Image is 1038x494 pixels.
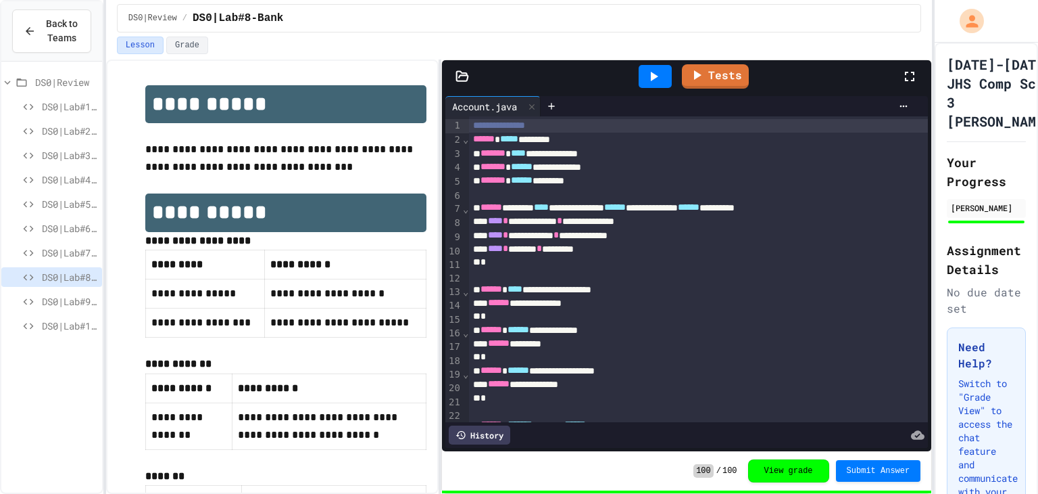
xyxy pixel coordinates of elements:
span: 100 [693,464,714,478]
div: Account.java [445,96,541,116]
a: Tests [682,64,749,89]
div: 20 [445,382,462,396]
div: 6 [445,189,462,203]
iframe: chat widget [926,381,1024,439]
div: 3 [445,148,462,162]
span: DS0|Review [128,13,177,24]
span: / [716,466,721,476]
div: 1 [445,119,462,133]
div: 7 [445,202,462,217]
div: [PERSON_NAME] [951,202,1022,214]
span: Fold line [462,369,469,380]
div: 9 [445,231,462,245]
div: 10 [445,245,462,259]
div: 5 [445,175,462,189]
span: Fold line [462,328,469,338]
span: DS0|Lab#8-Bank [193,10,283,26]
div: 4 [445,161,462,175]
span: DS0|Lab#6-ListMagicStrings [42,221,97,235]
span: Fold line [462,286,469,297]
div: No due date set [947,284,1026,317]
span: DS0|Lab#3-Largest Time Denominations [42,148,97,162]
button: Back to Teams [12,9,91,53]
span: DS0|Lab#1-Duplicate Count [42,99,97,114]
div: 21 [445,396,462,409]
div: 14 [445,299,462,313]
div: 11 [445,259,462,272]
span: Submit Answer [847,466,910,476]
div: History [449,426,510,445]
span: DS0|Lab#9-Factorial [42,294,97,309]
div: 15 [445,313,462,327]
span: 100 [722,466,737,476]
div: Account.java [445,99,524,114]
div: 13 [445,286,462,300]
button: Submit Answer [836,460,921,482]
span: Back to Teams [44,17,80,45]
span: Fold line [462,134,469,145]
button: Grade [166,37,208,54]
button: View grade [748,459,829,482]
span: DS0|Review [35,75,97,89]
h2: Assignment Details [947,241,1026,279]
div: 2 [445,133,462,148]
div: 17 [445,340,462,355]
span: DS0|Lab#2-Increasing Neighbors [42,124,97,138]
span: / [182,13,187,24]
h2: Your Progress [947,153,1026,191]
button: Lesson [117,37,164,54]
span: DS0|Lab#8-Bank [42,270,97,284]
div: 16 [445,327,462,341]
span: DS0|Lab#4-Balanced [42,173,97,187]
div: 12 [445,272,462,286]
div: 18 [445,355,462,368]
div: 22 [445,409,462,423]
span: DS0|Lab#10-Is Solvable [42,319,97,333]
span: DS0|Lab#7-Sale [42,246,97,260]
h3: Need Help? [958,339,1014,372]
div: My Account [945,5,987,37]
div: 19 [445,368,462,382]
span: Fold line [462,204,469,215]
iframe: chat widget [981,440,1024,480]
span: DS0|Lab#5-Remove All In Range [42,197,97,211]
div: 8 [445,217,462,231]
